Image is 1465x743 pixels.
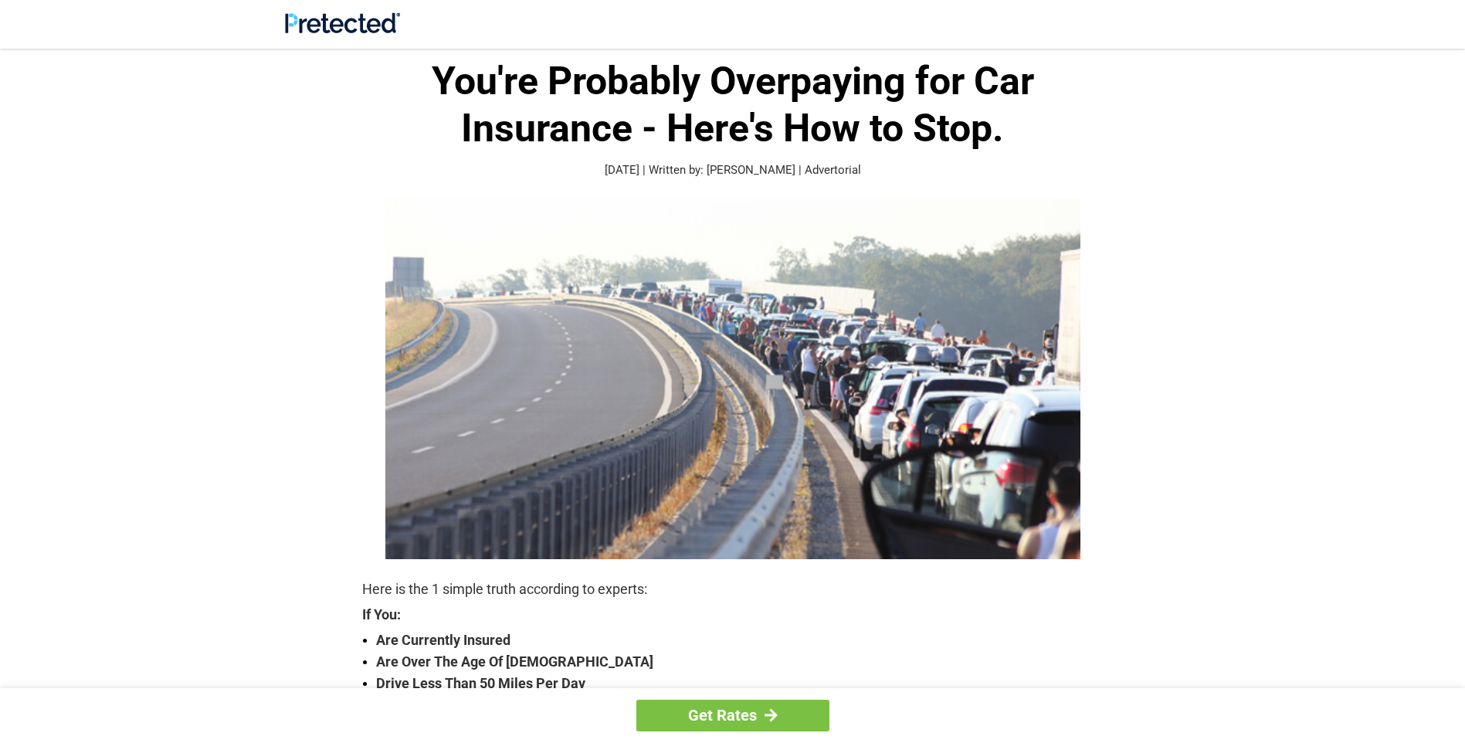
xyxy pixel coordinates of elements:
img: Site Logo [285,12,400,33]
strong: Are Over The Age Of [DEMOGRAPHIC_DATA] [376,651,1104,673]
strong: Are Currently Insured [376,629,1104,651]
p: [DATE] | Written by: [PERSON_NAME] | Advertorial [362,161,1104,179]
h1: You're Probably Overpaying for Car Insurance - Here's How to Stop. [362,58,1104,152]
a: Get Rates [636,700,829,731]
a: Site Logo [285,22,400,36]
p: Here is the 1 simple truth according to experts: [362,578,1104,600]
strong: Drive Less Than 50 Miles Per Day [376,673,1104,694]
strong: If You: [362,608,1104,622]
